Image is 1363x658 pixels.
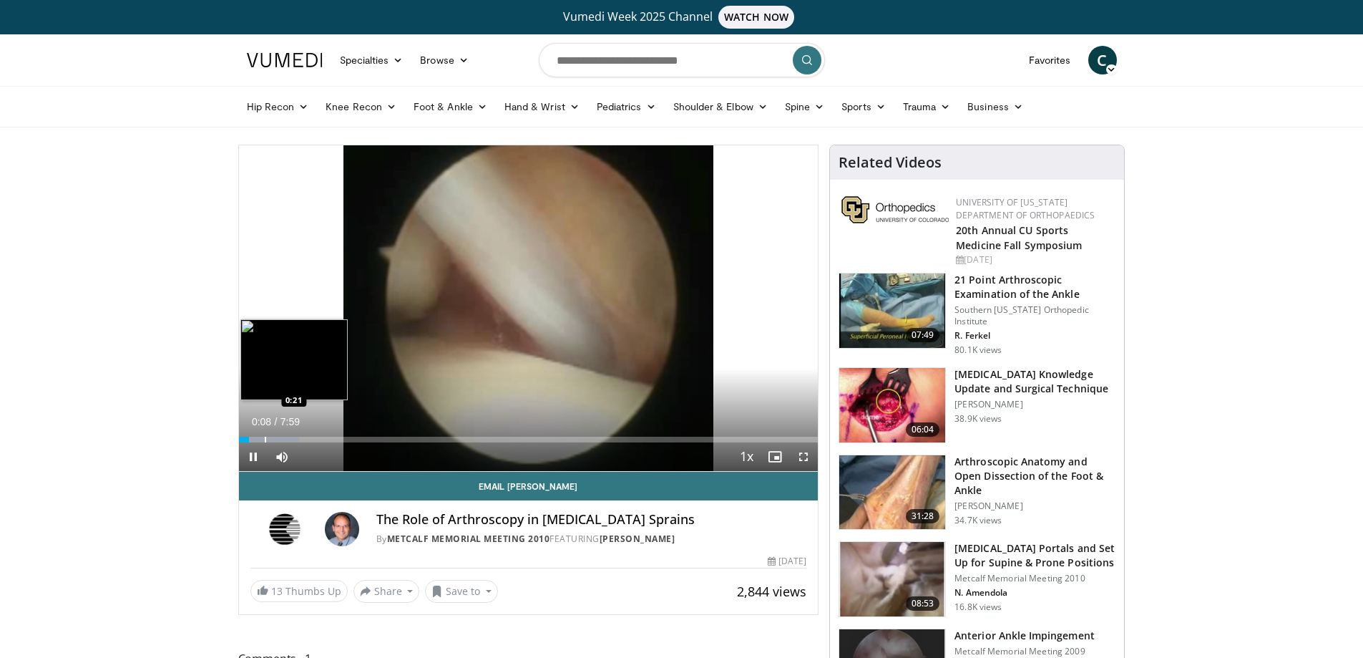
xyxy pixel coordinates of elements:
[839,273,1115,356] a: 07:49 21 Point Arthroscopic Examination of the Ankle Southern [US_STATE] Orthopedic Institute R. ...
[956,223,1082,252] a: 20th Annual CU Sports Medicine Fall Symposium
[239,472,819,500] a: Email [PERSON_NAME]
[239,437,819,442] div: Progress Bar
[954,587,1115,599] p: N. Amendola
[954,273,1115,301] h3: 21 Point Arthroscopic Examination of the Ankle
[954,646,1095,657] p: Metcalf Memorial Meeting 2009
[956,253,1113,266] div: [DATE]
[894,92,959,121] a: Trauma
[240,319,348,400] img: image.jpeg
[954,541,1115,570] h3: [MEDICAL_DATA] Portals and Set Up for Supine & Prone Positions
[954,399,1115,410] p: [PERSON_NAME]
[665,92,776,121] a: Shoulder & Elbow
[1020,46,1080,74] a: Favorites
[954,304,1115,327] p: Southern [US_STATE] Orthopedic Institute
[252,416,271,427] span: 0:08
[906,509,940,523] span: 31:28
[588,92,665,121] a: Pediatrics
[839,274,945,348] img: d2937c76-94b7-4d20-9de4-1c4e4a17f51d.150x105_q85_crop-smart_upscale.jpg
[776,92,833,121] a: Spine
[239,442,268,471] button: Pause
[737,583,806,600] span: 2,844 views
[387,533,550,545] a: Metcalf Memorial Meeting 2010
[325,512,359,546] img: Avatar
[250,512,319,546] img: Metcalf Memorial Meeting 2010
[768,555,806,568] div: [DATE]
[317,92,405,121] a: Knee Recon
[376,533,807,546] div: By FEATURING
[539,43,825,77] input: Search topics, interventions
[280,416,300,427] span: 7:59
[839,154,942,171] h4: Related Videos
[833,92,894,121] a: Sports
[954,601,1002,613] p: 16.8K views
[600,533,675,545] a: [PERSON_NAME]
[959,92,1032,121] a: Business
[954,500,1115,512] p: [PERSON_NAME]
[954,629,1095,643] h3: Anterior Ankle Impingement
[906,422,940,437] span: 06:04
[954,330,1115,342] p: R. Ferkel
[954,455,1115,498] h3: Arthroscopic Anatomy and Open Dissection of the Foot & Ankle
[268,442,296,471] button: Mute
[839,455,945,530] img: widescreen_open_anatomy_100000664_3.jpg.150x105_q85_crop-smart_upscale.jpg
[839,541,1115,617] a: 08:53 [MEDICAL_DATA] Portals and Set Up for Supine & Prone Positions Metcalf Memorial Meeting 201...
[732,442,761,471] button: Playback Rate
[954,573,1115,584] p: Metcalf Memorial Meeting 2010
[1088,46,1117,74] a: C
[954,515,1002,526] p: 34.7K views
[761,442,789,471] button: Enable picture-in-picture mode
[353,580,420,603] button: Share
[425,580,498,603] button: Save to
[247,53,323,67] img: VuMedi Logo
[789,442,818,471] button: Fullscreen
[839,542,945,616] img: amend3_3.png.150x105_q85_crop-smart_upscale.jpg
[496,92,588,121] a: Hand & Wrist
[271,584,283,598] span: 13
[239,145,819,472] video-js: Video Player
[906,596,940,611] span: 08:53
[954,367,1115,396] h3: [MEDICAL_DATA] Knowledge Update and Surgical Technique
[275,416,278,427] span: /
[238,92,318,121] a: Hip Recon
[839,368,945,442] img: XzOTlMlQSGUnbGTX4xMDoxOjBzMTt2bJ.150x105_q85_crop-smart_upscale.jpg
[249,6,1115,29] a: Vumedi Week 2025 ChannelWATCH NOW
[906,328,940,342] span: 07:49
[954,413,1002,425] p: 38.9K views
[956,196,1095,221] a: University of [US_STATE] Department of Orthopaedics
[718,6,794,29] span: WATCH NOW
[331,46,412,74] a: Specialties
[954,344,1002,356] p: 80.1K views
[411,46,477,74] a: Browse
[405,92,496,121] a: Foot & Ankle
[839,367,1115,443] a: 06:04 [MEDICAL_DATA] Knowledge Update and Surgical Technique [PERSON_NAME] 38.9K views
[841,196,949,223] img: 355603a8-37da-49b6-856f-e00d7e9307d3.png.150x105_q85_autocrop_double_scale_upscale_version-0.2.png
[376,512,807,528] h4: The Role of Arthroscopy in [MEDICAL_DATA] Sprains
[839,455,1115,531] a: 31:28 Arthroscopic Anatomy and Open Dissection of the Foot & Ankle [PERSON_NAME] 34.7K views
[250,580,348,602] a: 13 Thumbs Up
